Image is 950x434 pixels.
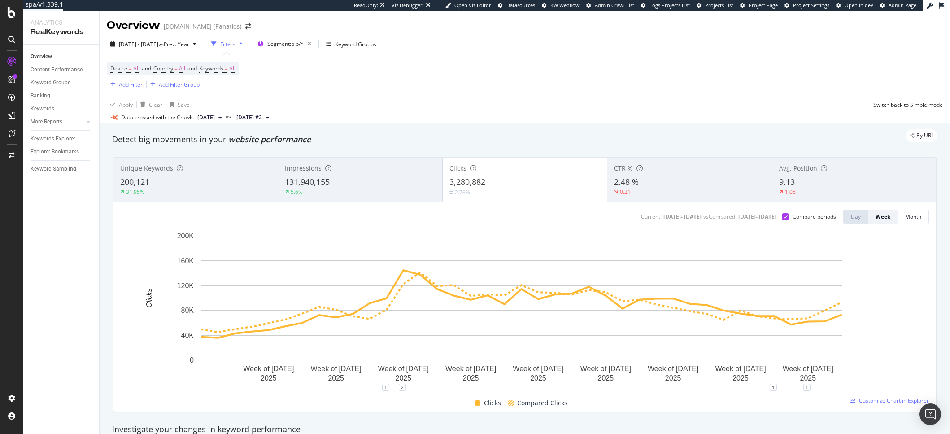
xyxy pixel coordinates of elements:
[779,164,817,172] span: Avg. Position
[906,129,937,142] div: legacy label
[663,213,702,220] div: [DATE] - [DATE]
[542,2,580,9] a: KW Webflow
[732,374,749,382] text: 2025
[550,2,580,9] span: KW Webflow
[873,101,943,109] div: Switch back to Simple mode
[120,176,149,187] span: 200,121
[870,97,943,112] button: Switch back to Simple mode
[620,188,631,196] div: 0.21
[149,101,162,109] div: Clear
[107,97,133,112] button: Apply
[31,147,93,157] a: Explorer Bookmarks
[749,2,778,9] span: Project Page
[197,114,215,122] span: 2025 Sep. 28th
[245,23,251,30] div: arrow-right-arrow-left
[164,22,242,31] div: [DOMAIN_NAME] (Fanatics)
[31,65,93,75] a: Content Performance
[267,40,304,48] span: Segment: plp/*
[648,365,698,373] text: Week of [DATE]
[187,65,197,72] span: and
[208,37,246,51] button: Filters
[177,282,194,289] text: 120K
[174,65,178,72] span: =
[697,2,733,9] a: Projects List
[455,189,470,196] div: 2.78%
[233,112,273,123] button: [DATE] #2
[715,365,766,373] text: Week of [DATE]
[194,112,226,123] button: [DATE]
[145,289,153,308] text: Clicks
[31,91,50,101] div: Ranking
[133,62,139,75] span: All
[395,374,411,382] text: 2025
[220,40,235,48] div: Filters
[498,2,535,9] a: Datasources
[392,2,424,9] div: Viz Debugger:
[190,356,194,364] text: 0
[285,164,322,172] span: Impressions
[31,164,93,174] a: Keyword Sampling
[31,104,93,114] a: Keywords
[226,113,233,121] span: vs
[378,365,429,373] text: Week of [DATE]
[178,101,190,109] div: Save
[445,2,491,9] a: Open Viz Editor
[803,384,811,391] div: 1
[850,397,929,404] a: Customize Chart in Explorer
[382,384,389,391] div: 1
[31,117,84,127] a: More Reports
[843,210,868,224] button: Day
[641,213,662,220] div: Current:
[119,101,133,109] div: Apply
[181,307,194,314] text: 80K
[595,2,634,9] span: Admin Crawl List
[229,62,235,75] span: All
[880,2,916,9] a: Admin Page
[649,2,690,9] span: Logs Projects List
[449,191,453,194] img: Equal
[159,81,200,88] div: Add Filter Group
[785,188,796,196] div: 1.05
[449,164,466,172] span: Clicks
[705,2,733,9] span: Projects List
[107,37,200,51] button: [DATE] - [DATE]vsPrev. Year
[513,365,563,373] text: Week of [DATE]
[225,65,228,72] span: =
[166,97,190,112] button: Save
[158,40,189,48] span: vs Prev. Year
[919,403,941,425] div: Open Intercom Messenger
[399,384,406,391] div: 2
[31,134,93,144] a: Keywords Explorer
[31,147,79,157] div: Explorer Bookmarks
[126,188,144,196] div: 31.95%
[31,52,52,61] div: Overview
[580,365,631,373] text: Week of [DATE]
[31,65,83,75] div: Content Performance
[121,231,922,387] div: A chart.
[889,2,916,9] span: Admin Page
[31,78,93,88] a: Keyword Groups
[770,384,777,391] div: 1
[129,65,132,72] span: =
[110,65,127,72] span: Device
[177,257,194,264] text: 160K
[291,188,303,196] div: 5.6%
[31,91,93,101] a: Ranking
[254,37,315,51] button: Segment:plp/*
[665,374,681,382] text: 2025
[445,365,496,373] text: Week of [DATE]
[779,176,795,187] span: 9.13
[31,18,92,27] div: Analytics
[740,2,778,9] a: Project Page
[641,2,690,9] a: Logs Projects List
[31,52,93,61] a: Overview
[31,27,92,37] div: RealKeywords
[800,374,816,382] text: 2025
[261,374,277,382] text: 2025
[285,176,330,187] span: 131,940,155
[463,374,479,382] text: 2025
[905,213,921,220] div: Month
[793,213,836,220] div: Compare periods
[454,2,491,9] span: Open Viz Editor
[199,65,223,72] span: Keywords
